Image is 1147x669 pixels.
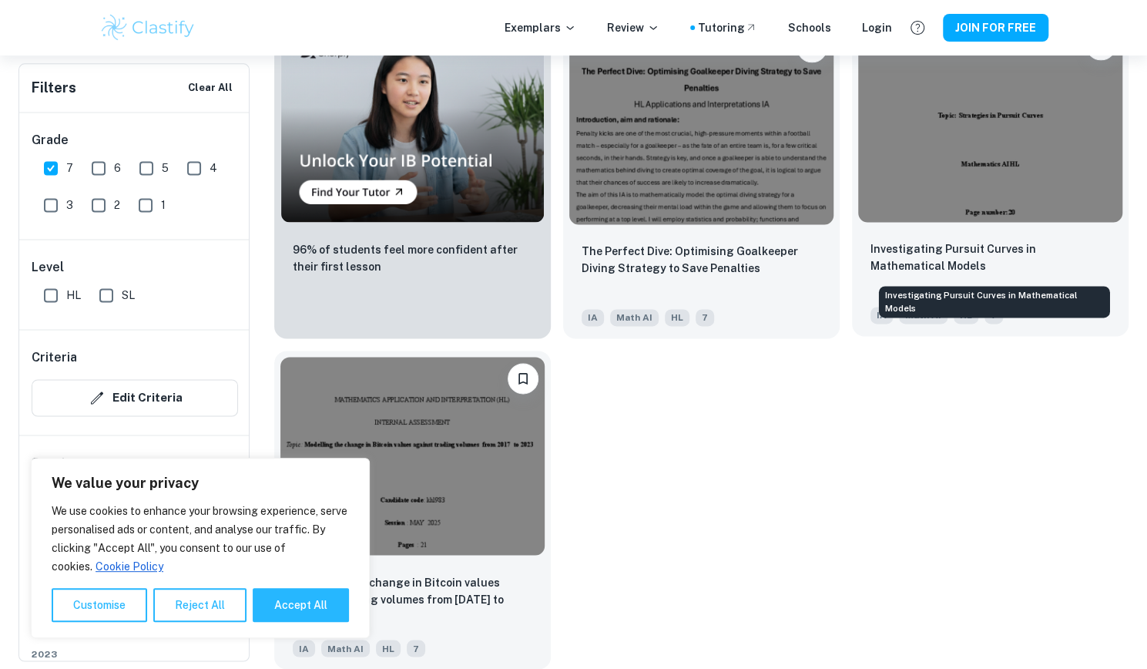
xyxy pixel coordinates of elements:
button: Please log in to bookmark exemplars [508,363,538,394]
p: 96% of students feel more confident after their first lesson [293,241,532,275]
p: We value your privacy [52,474,349,493]
button: Clear All [184,76,236,99]
button: Help and Feedback [904,15,931,41]
span: IA [293,640,315,657]
span: 7 [696,309,714,326]
span: Math AI [321,640,370,657]
p: Investigating Pursuit Curves in Mathematical Models [870,240,1110,274]
p: Exemplars [505,19,576,36]
span: 7 [66,160,73,176]
div: We value your privacy [31,458,370,638]
div: Investigating Pursuit Curves in Mathematical Models [879,286,1110,318]
h6: Grade [32,131,238,150]
a: Please log in to bookmark exemplars Modelling the change in Bitcoin values against trading volume... [274,351,551,669]
button: Edit Criteria [32,379,238,416]
span: HL [665,309,689,326]
a: Thumbnail96% of students feel more confident after their first lesson [274,19,551,338]
a: Please log in to bookmark exemplarsThe Perfect Dive: Optimising Goalkeeper Diving Strategy to Sav... [563,19,840,338]
span: IA [870,307,893,324]
span: 7 [407,640,425,657]
p: Modelling the change in Bitcoin values against trading volumes from 2017 to 2023 [293,573,532,624]
span: 5 [162,160,169,176]
span: 2 [114,197,120,213]
img: Clastify logo [99,12,197,43]
span: 4 [210,160,217,176]
a: Tutoring [698,19,757,36]
span: 3 [66,197,73,213]
img: Math AI IA example thumbnail: Modelling the change in Bitcoin values [280,357,545,555]
a: Please log in to bookmark exemplarsInvestigating Pursuit Curves in Mathematical ModelsIAMath AIHL7 [852,19,1129,338]
button: JOIN FOR FREE [943,14,1048,42]
span: IA [582,309,604,326]
img: Thumbnail [280,25,545,222]
h6: Filters [32,77,76,99]
button: Customise [52,588,147,622]
img: Math AI IA example thumbnail: The Perfect Dive: Optimising Goalkeeper [569,25,833,224]
img: Math AI IA example thumbnail: Investigating Pursuit Curves in Mathemat [858,23,1122,221]
a: Login [862,19,892,36]
a: Cookie Policy [95,560,164,573]
a: Schools [788,19,831,36]
span: SL [122,287,135,304]
button: Reject All [153,588,247,622]
p: The Perfect Dive: Optimising Goalkeeper Diving Strategy to Save Penalties [582,243,821,277]
p: Review [607,19,659,36]
span: 2023 [32,647,238,661]
h6: Criteria [32,348,77,367]
span: HL [66,287,81,304]
h6: Level [32,258,238,277]
span: 1 [161,197,166,213]
h6: Session [32,454,238,485]
span: HL [376,640,401,657]
p: We use cookies to enhance your browsing experience, serve personalised ads or content, and analys... [52,502,349,576]
span: 6 [114,160,121,176]
span: Math AI [610,309,659,326]
button: Accept All [253,588,349,622]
